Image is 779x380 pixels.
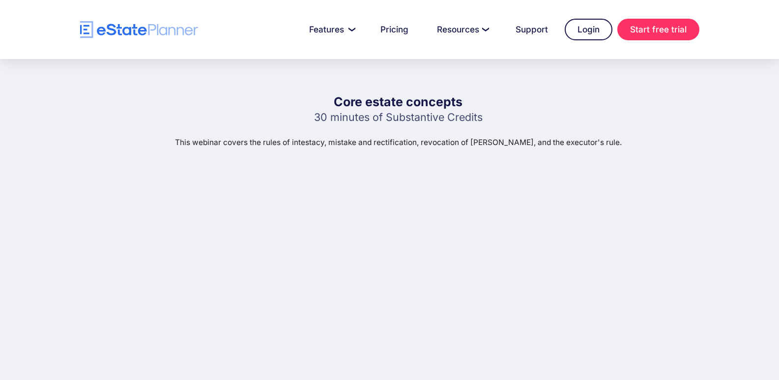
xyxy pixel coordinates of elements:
[297,20,364,39] a: Features
[314,111,483,123] p: 30 minutes of Substantive Credits
[565,19,612,40] a: Login
[80,21,198,38] a: home
[175,137,622,148] p: This webinar covers the rules of intestacy, mistake and rectification, revocation of [PERSON_NAME...
[314,93,483,111] h1: Core estate concepts
[617,19,699,40] a: Start free trial
[504,20,560,39] a: Support
[369,20,420,39] a: Pricing
[425,20,499,39] a: Resources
